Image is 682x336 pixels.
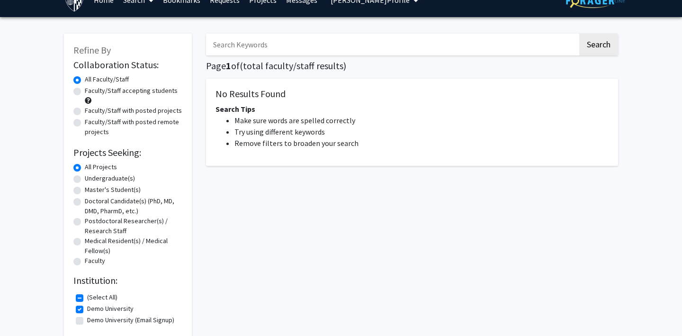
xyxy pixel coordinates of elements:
nav: Page navigation [206,175,618,197]
label: All Projects [85,162,117,172]
label: Medical Resident(s) / Medical Fellow(s) [85,236,182,256]
label: Demo University (Email Signup) [87,315,174,325]
label: Faculty/Staff with posted projects [85,106,182,116]
label: Undergraduate(s) [85,173,135,183]
label: Master's Student(s) [85,185,141,195]
label: Faculty/Staff with posted remote projects [85,117,182,137]
label: Doctoral Candidate(s) (PhD, MD, DMD, PharmD, etc.) [85,196,182,216]
h1: Page of ( total faculty/staff results) [206,60,618,72]
label: Demo University [87,304,134,314]
li: Remove filters to broaden your search [234,137,609,149]
li: Try using different keywords [234,126,609,137]
li: Make sure words are spelled correctly [234,115,609,126]
label: Postdoctoral Researcher(s) / Research Staff [85,216,182,236]
label: All Faculty/Staff [85,74,129,84]
label: Faculty/Staff accepting students [85,86,178,96]
span: Refine By [73,44,111,56]
iframe: Chat [7,293,40,329]
label: Faculty [85,256,105,266]
label: (Select All) [87,292,117,302]
span: Search Tips [215,104,255,114]
h2: Institution: [73,275,182,286]
h5: No Results Found [215,88,609,100]
button: Search [579,34,618,55]
h2: Collaboration Status: [73,59,182,71]
input: Search Keywords [206,34,578,55]
span: 1 [226,60,231,72]
h2: Projects Seeking: [73,147,182,158]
